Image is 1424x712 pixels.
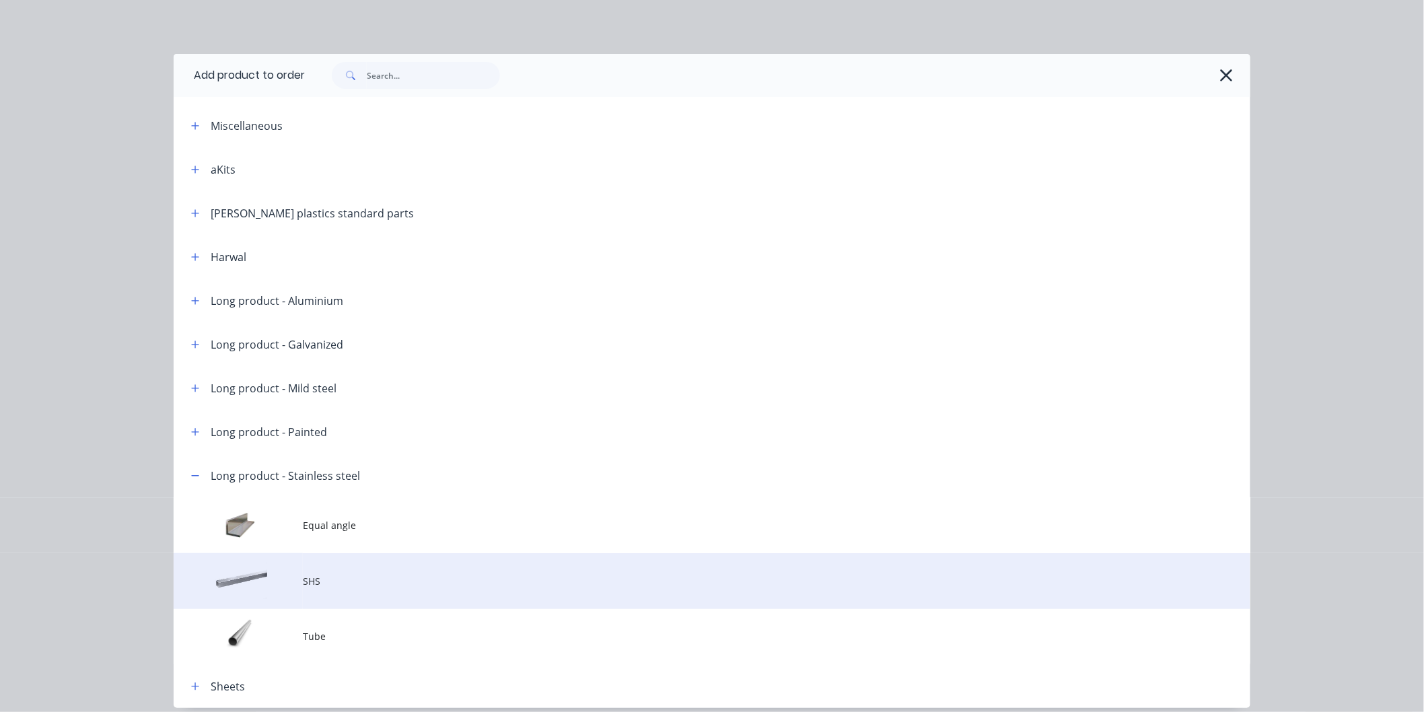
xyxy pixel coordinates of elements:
div: Harwal [211,249,246,265]
div: [PERSON_NAME] plastics standard parts [211,205,414,221]
div: Add product to order [174,54,305,97]
span: SHS [303,574,1061,588]
div: aKits [211,162,236,178]
div: Long product - Painted [211,424,327,440]
div: Sheets [211,678,245,695]
span: Equal angle [303,518,1061,532]
div: Miscellaneous [211,118,283,134]
div: Long product - Aluminium [211,293,343,309]
div: Long product - Mild steel [211,380,336,396]
div: Long product - Stainless steel [211,468,360,484]
span: Tube [303,629,1061,643]
div: Long product - Galvanized [211,336,343,353]
input: Search... [367,62,500,89]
